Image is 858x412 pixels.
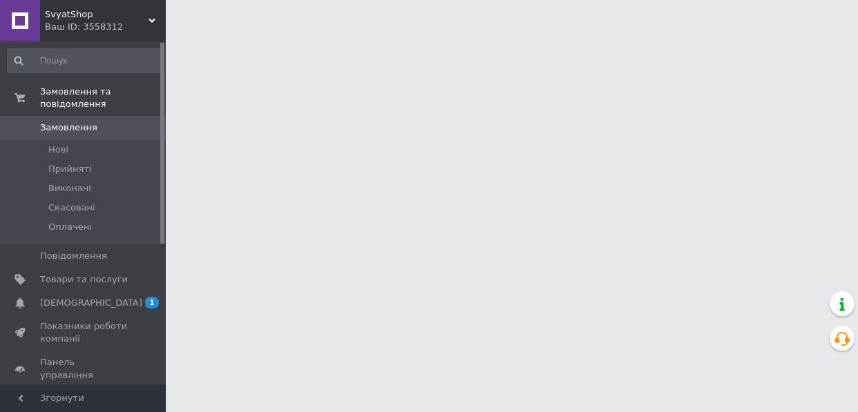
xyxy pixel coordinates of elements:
span: Оплачені [48,221,92,233]
span: 1 [145,297,159,308]
span: Повідомлення [40,250,107,262]
span: Замовлення та повідомлення [40,86,166,110]
span: Виконані [48,182,91,195]
span: [DEMOGRAPHIC_DATA] [40,297,142,309]
span: Панель управління [40,356,128,381]
span: Замовлення [40,121,97,134]
span: Скасовані [48,202,95,214]
span: Товари та послуги [40,273,128,286]
span: Нові [48,144,68,156]
span: Показники роботи компанії [40,320,128,345]
span: Прийняті [48,163,91,175]
div: Ваш ID: 3558312 [45,21,166,33]
span: SvyatShop [45,8,149,21]
input: Пошук [7,48,162,73]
